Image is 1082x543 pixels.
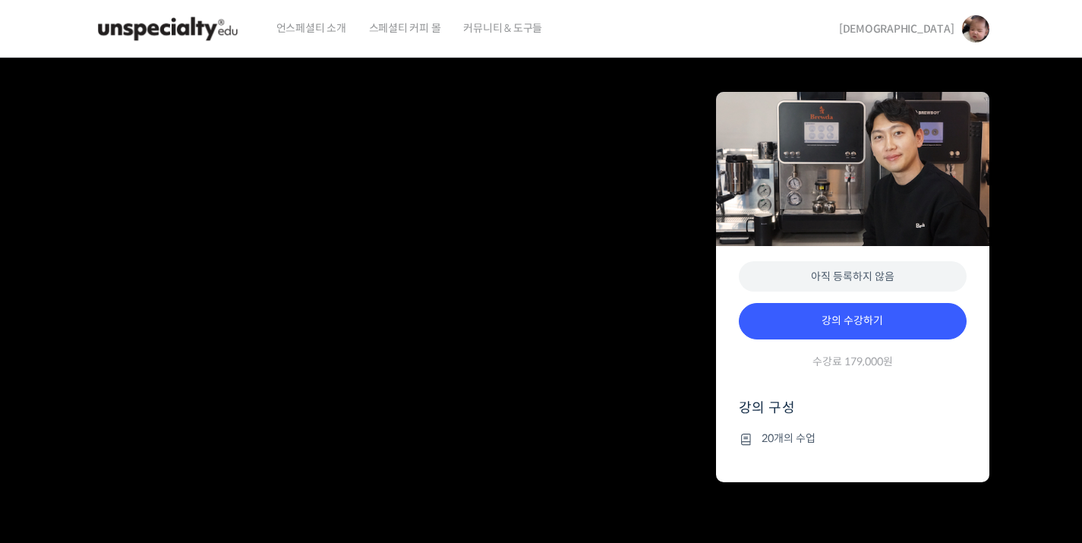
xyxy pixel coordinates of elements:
li: 20개의 수업 [739,430,967,448]
a: 강의 수강하기 [739,303,967,339]
span: [DEMOGRAPHIC_DATA] [839,22,954,36]
span: 수강료 179,000원 [812,355,893,369]
div: 아직 등록하지 않음 [739,261,967,292]
h4: 강의 구성 [739,399,967,429]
